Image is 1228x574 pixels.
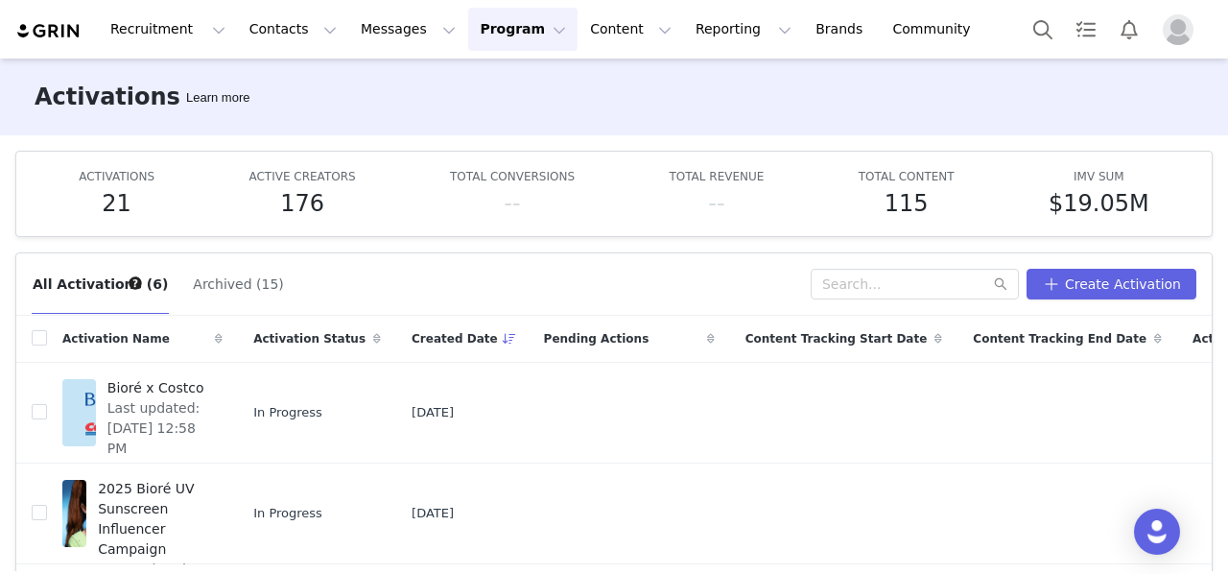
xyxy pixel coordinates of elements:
button: Content [579,8,683,51]
span: Content Tracking Start Date [745,330,928,347]
h5: -- [708,186,724,221]
span: TOTAL REVENUE [669,170,764,183]
button: Archived (15) [192,269,284,299]
button: Recruitment [99,8,237,51]
a: Brands [804,8,880,51]
span: Last updated: [DATE] 12:58 PM [107,398,211,459]
span: Activation Name [62,330,170,347]
span: Bioré x Costco [107,378,211,398]
h5: -- [504,186,520,221]
div: Tooltip anchor [127,275,144,292]
span: 2025 Bioré UV Sunscreen Influencer Campaign [98,479,211,560]
span: [DATE] [412,403,454,422]
span: Content Tracking End Date [973,330,1146,347]
div: Open Intercom Messenger [1134,509,1180,555]
button: Reporting [684,8,803,51]
button: Program [468,8,578,51]
img: placeholder-profile.jpg [1163,14,1193,45]
span: TOTAL CONVERSIONS [450,170,575,183]
span: ACTIVE CREATORS [248,170,355,183]
h5: 115 [885,186,929,221]
span: In Progress [253,504,322,523]
button: Messages [349,8,467,51]
span: TOTAL CONTENT [859,170,955,183]
span: Created Date [412,330,498,347]
a: 2025 Bioré UV Sunscreen Influencer CampaignLast updated: [DATE] 2:27 PM [62,475,223,552]
img: grin logo [15,22,83,40]
input: Search... [811,269,1019,299]
button: Profile [1151,14,1213,45]
button: Notifications [1108,8,1150,51]
a: Community [882,8,991,51]
button: Contacts [238,8,348,51]
a: Tasks [1065,8,1107,51]
button: Search [1022,8,1064,51]
button: All Activations (6) [32,269,169,299]
span: [DATE] [412,504,454,523]
h5: $19.05M [1049,186,1149,221]
span: IMV SUM [1074,170,1124,183]
h3: Activations [35,80,180,114]
button: Create Activation [1027,269,1196,299]
a: Bioré x CostcoLast updated: [DATE] 12:58 PM [62,374,223,451]
span: In Progress [253,403,322,422]
div: Tooltip anchor [182,88,253,108]
span: ACTIVATIONS [79,170,154,183]
span: Pending Actions [544,330,649,347]
h5: 21 [102,186,131,221]
span: Activation Status [253,330,366,347]
i: icon: search [994,277,1007,291]
h5: 176 [280,186,324,221]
